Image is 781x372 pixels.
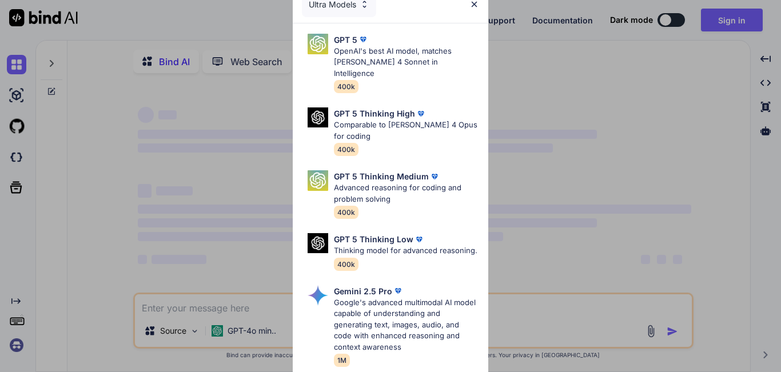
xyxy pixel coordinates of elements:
[334,285,392,297] p: Gemini 2.5 Pro
[334,143,358,156] span: 400k
[334,182,479,205] p: Advanced reasoning for coding and problem solving
[413,234,425,245] img: premium
[415,108,427,119] img: premium
[334,245,477,257] p: Thinking model for advanced reasoning.
[334,354,350,367] span: 1M
[429,171,440,182] img: premium
[308,34,328,54] img: Pick Models
[334,206,358,219] span: 400k
[334,119,479,142] p: Comparable to [PERSON_NAME] 4 Opus for coding
[392,285,404,297] img: premium
[334,46,479,79] p: OpenAI's best AI model, matches [PERSON_NAME] 4 Sonnet in Intelligence
[357,34,369,45] img: premium
[334,170,429,182] p: GPT 5 Thinking Medium
[308,170,328,191] img: Pick Models
[308,285,328,306] img: Pick Models
[308,107,328,127] img: Pick Models
[334,233,413,245] p: GPT 5 Thinking Low
[334,258,358,271] span: 400k
[334,80,358,93] span: 400k
[334,297,479,353] p: Google's advanced multimodal AI model capable of understanding and generating text, images, audio...
[334,34,357,46] p: GPT 5
[308,233,328,253] img: Pick Models
[334,107,415,119] p: GPT 5 Thinking High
